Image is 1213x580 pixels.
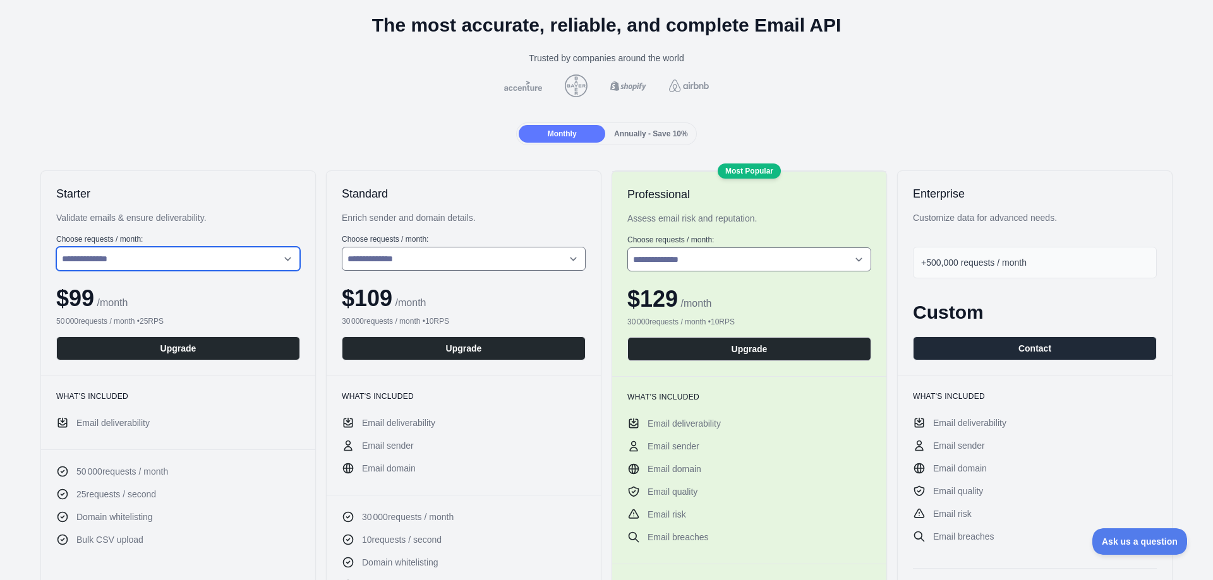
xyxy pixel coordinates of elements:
[913,211,1157,224] div: Customize data for advanced needs.
[921,257,1027,268] span: +500,000 requests / month
[342,234,586,244] label: Choose requests / month:
[342,211,586,224] div: Enrich sender and domain details.
[1092,528,1188,555] iframe: Toggle Customer Support
[627,212,871,225] div: Assess email risk and reputation.
[627,235,871,245] label: Choose requests / month:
